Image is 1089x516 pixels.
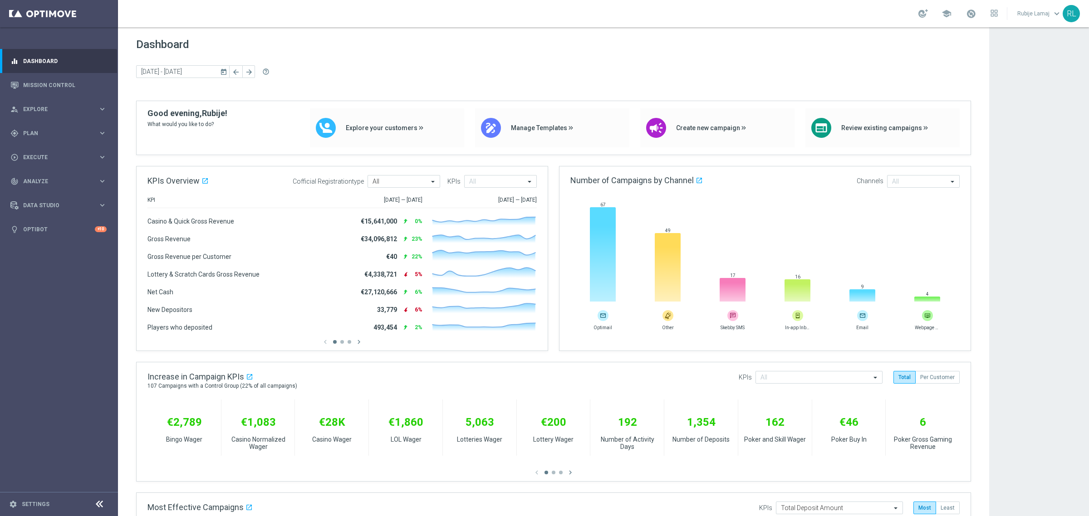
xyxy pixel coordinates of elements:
i: track_changes [10,177,19,185]
span: Plan [23,131,98,136]
span: Analyze [23,179,98,184]
div: Explore [10,105,98,113]
button: Mission Control [10,82,107,89]
div: RL [1063,5,1080,22]
i: lightbulb [10,225,19,234]
i: keyboard_arrow_right [98,129,107,137]
a: Mission Control [23,73,107,97]
a: Dashboard [23,49,107,73]
span: Execute [23,155,98,160]
button: track_changes Analyze keyboard_arrow_right [10,178,107,185]
button: Data Studio keyboard_arrow_right [10,202,107,209]
span: Data Studio [23,203,98,208]
div: Execute [10,153,98,161]
span: Explore [23,107,98,112]
span: keyboard_arrow_down [1052,9,1062,19]
span: school [942,9,952,19]
button: lightbulb Optibot +10 [10,226,107,233]
i: play_circle_outline [10,153,19,161]
i: keyboard_arrow_right [98,153,107,161]
div: Data Studio [10,201,98,209]
i: keyboard_arrow_right [98,201,107,209]
div: Analyze [10,177,98,185]
i: equalizer [10,57,19,65]
i: keyboard_arrow_right [98,177,107,185]
i: keyboard_arrow_right [98,105,107,113]
i: person_search [10,105,19,113]
button: play_circle_outline Execute keyboard_arrow_right [10,154,107,161]
button: gps_fixed Plan keyboard_arrow_right [10,130,107,137]
div: +10 [95,226,107,232]
button: equalizer Dashboard [10,58,107,65]
div: Plan [10,129,98,137]
a: Rubije Lamajkeyboard_arrow_down [1016,7,1063,20]
div: Dashboard [10,49,107,73]
a: Settings [22,501,49,507]
a: Optibot [23,217,95,241]
i: gps_fixed [10,129,19,137]
button: person_search Explore keyboard_arrow_right [10,106,107,113]
i: settings [9,500,17,508]
div: Mission Control [10,73,107,97]
div: Optibot [10,217,107,241]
